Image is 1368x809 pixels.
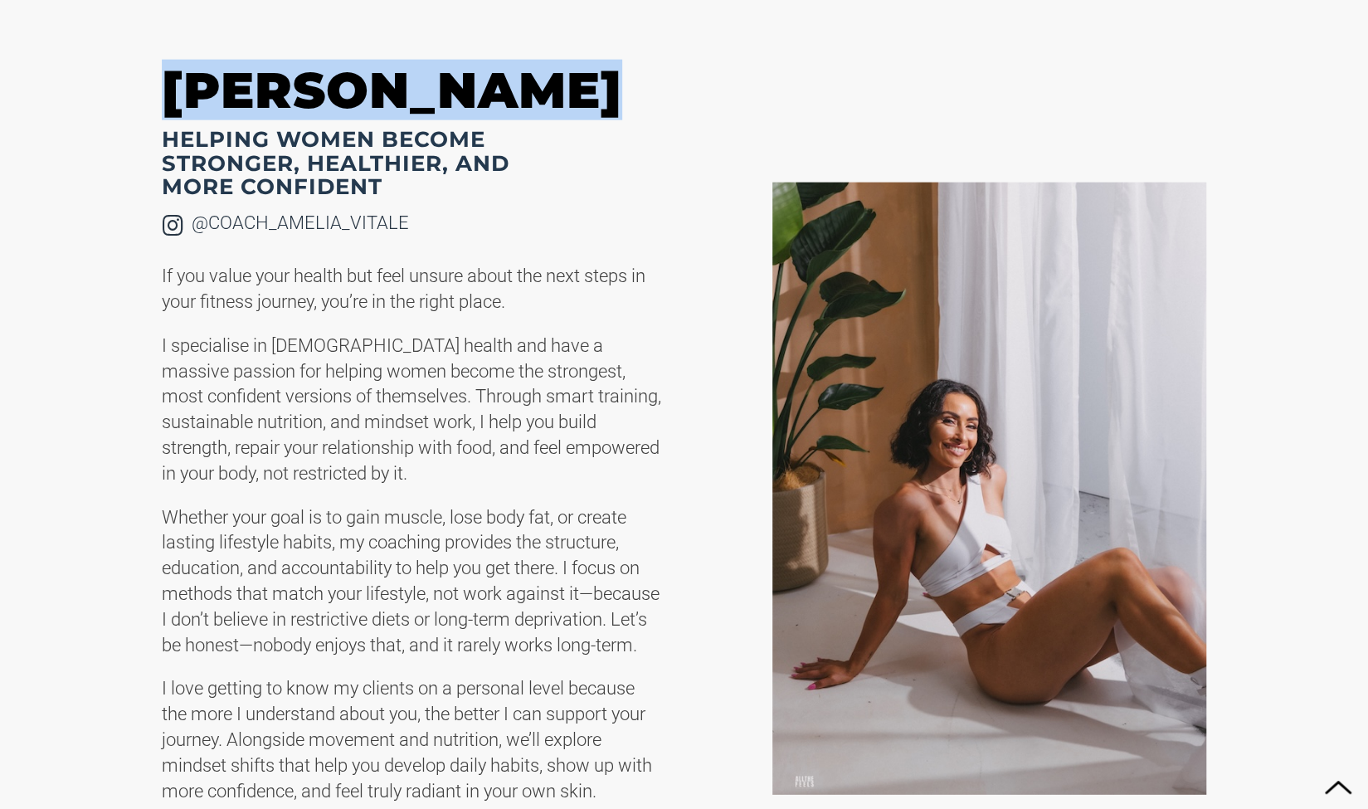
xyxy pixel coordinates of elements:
p: I specialise in [DEMOGRAPHIC_DATA] health and have a massive passion for helping women become the... [162,334,663,487]
p: I love getting to know my clients on a personal level because the more I understand about you, th... [162,676,663,804]
h2: Helping Women Become Stronger, Healthier, and More Confident [162,128,513,199]
p: If you value your health but feel unsure about the next steps in your fitness journey, you’re in ... [162,264,663,315]
a: @coach_amelia_vitale [192,212,409,233]
p: Whether your goal is to gain muscle, lose body fat, or create lasting lifestyle habits, my coachi... [162,505,663,659]
h2: [PERSON_NAME] [162,69,663,112]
